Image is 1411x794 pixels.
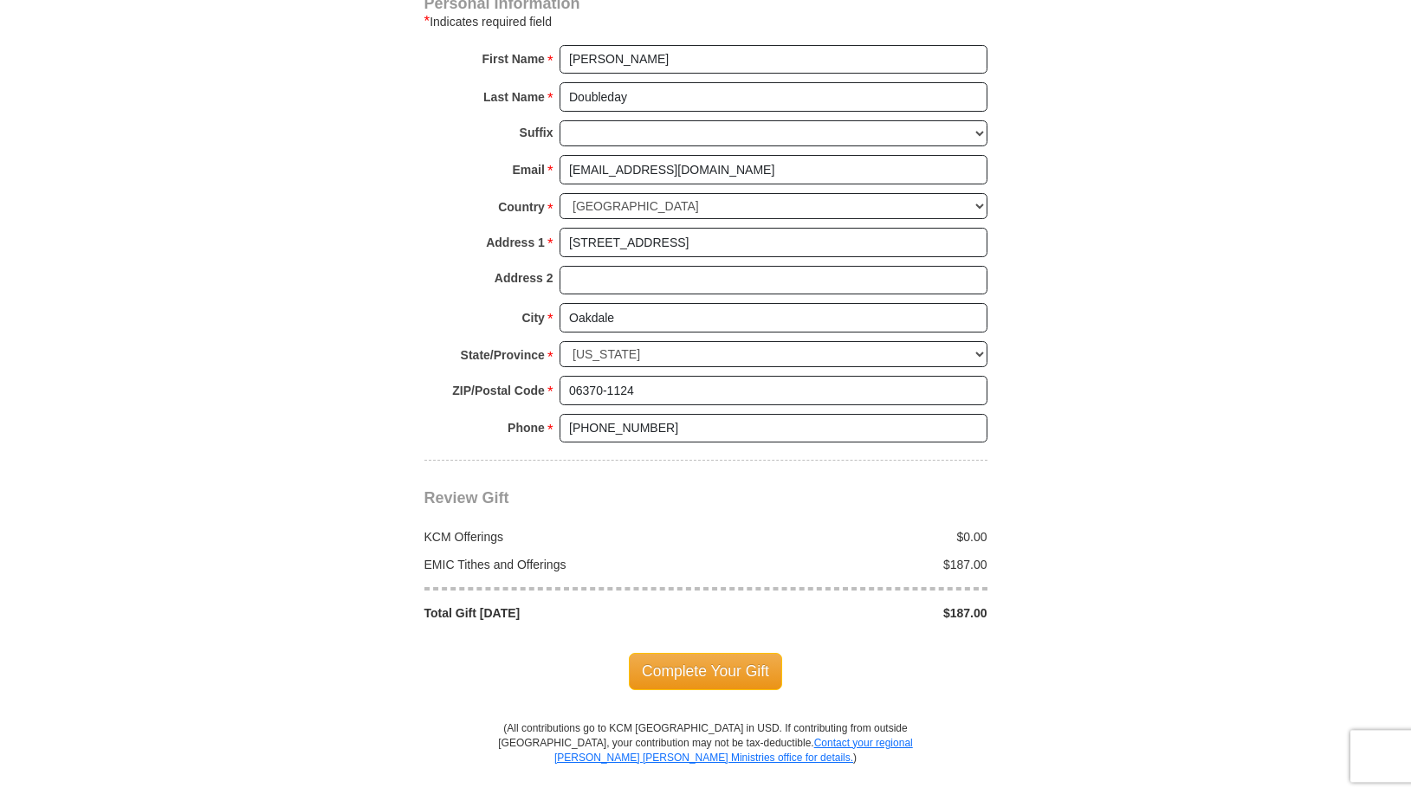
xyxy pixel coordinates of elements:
[629,653,782,689] span: Complete Your Gift
[486,230,545,255] strong: Address 1
[482,47,545,71] strong: First Name
[424,489,509,507] span: Review Gift
[415,528,706,545] div: KCM Offerings
[495,266,553,290] strong: Address 2
[415,556,706,573] div: EMIC Tithes and Offerings
[498,195,545,219] strong: Country
[461,343,545,367] strong: State/Province
[520,120,553,145] strong: Suffix
[415,604,706,622] div: Total Gift [DATE]
[706,528,997,545] div: $0.00
[508,416,545,440] strong: Phone
[521,306,544,330] strong: City
[513,158,545,182] strong: Email
[483,85,545,109] strong: Last Name
[706,556,997,573] div: $187.00
[452,378,545,403] strong: ZIP/Postal Code
[424,11,987,32] div: Indicates required field
[706,604,997,622] div: $187.00
[554,737,913,764] a: Contact your regional [PERSON_NAME] [PERSON_NAME] Ministries office for details.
